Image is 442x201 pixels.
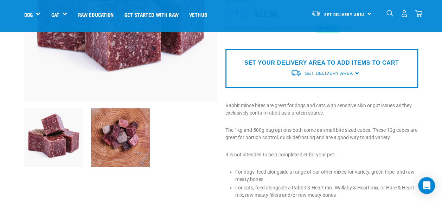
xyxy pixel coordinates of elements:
[24,11,33,19] a: Dog
[225,151,418,158] p: It is not intended to be a complete diet for your pet:
[235,168,418,183] li: For dogs, feed alongside a range of our other mixes for variety, green tripe, and raw meaty bones.
[91,108,150,167] img: Assortment Of Different Mixed Meat Cubes
[24,108,83,167] img: Whole Minced Rabbit Cubes 01
[305,71,353,76] span: Set Delivery Area
[415,10,422,17] img: home-icon@2x.png
[386,10,393,17] img: home-icon-1@2x.png
[418,177,435,194] div: Open Intercom Messenger
[225,127,418,141] p: The 1kg and 500g bag options both come as small bite sized cubes. These 10g cubes are great for p...
[324,13,365,15] span: Set Delivery Area
[184,0,212,28] a: Vethub
[225,102,418,117] p: Rabbit mince bites are great for dogs and cats with sensitive skin or gut issues as they exclusiv...
[244,59,399,67] p: SET YOUR DELIVERY AREA TO ADD ITEMS TO CART
[51,11,59,19] a: Cat
[235,184,418,199] li: For cats, feed alongside a Rabbit & Heart mix, Wallaby & Heart mix, or Hare & Heart mix, raw meat...
[290,69,301,77] img: van-moving.png
[311,10,321,17] img: van-moving.png
[119,0,184,28] a: Get started with Raw
[401,10,408,17] img: user.png
[72,0,119,28] a: Raw Education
